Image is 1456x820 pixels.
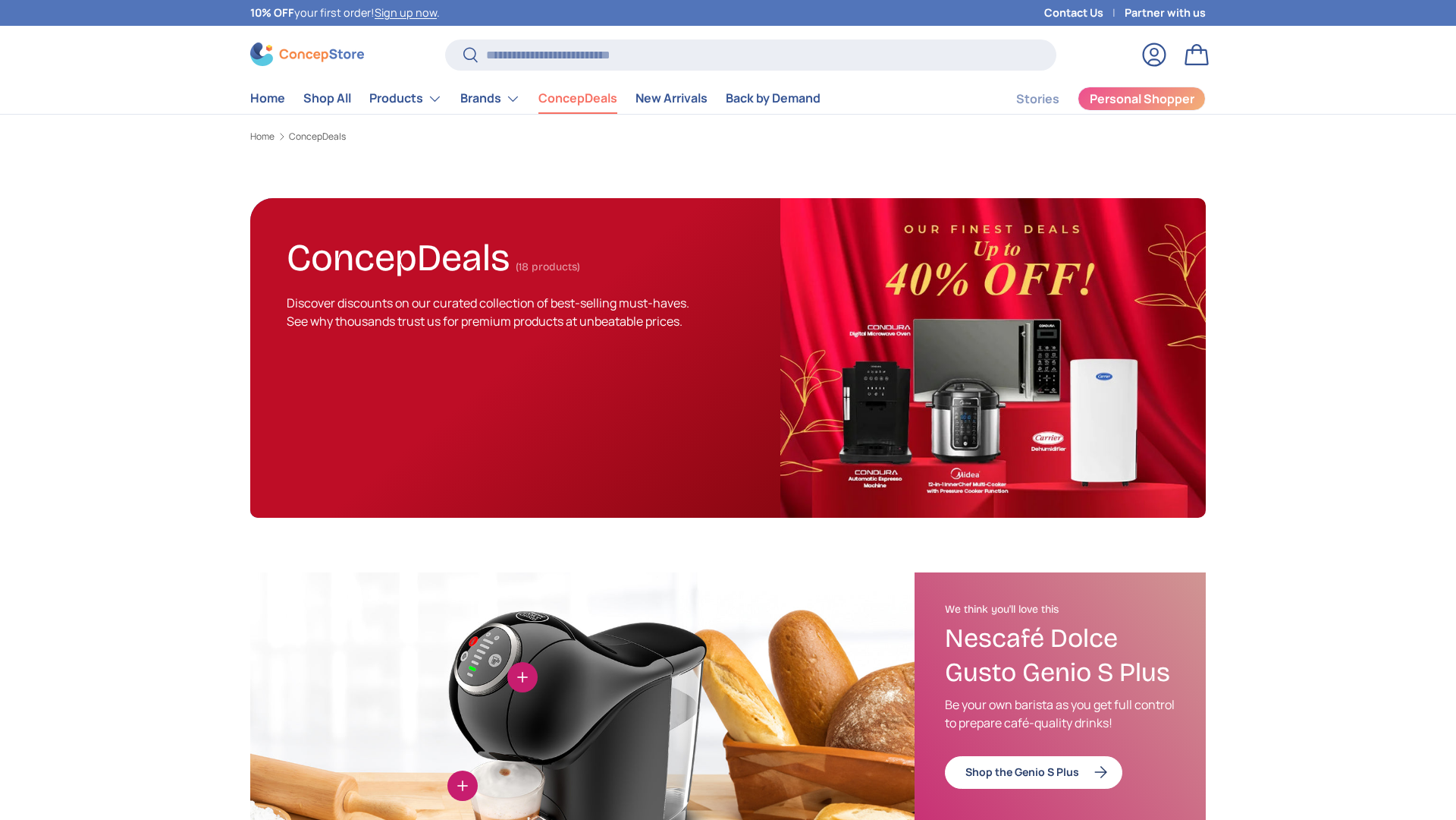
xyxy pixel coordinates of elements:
a: Products [369,84,442,114]
a: Shop the Genio S Plus [945,756,1122,789]
span: (18 products) [516,260,580,273]
span: Personal Shopper [1090,93,1194,105]
p: Be your own barista as you get full control to prepare café-quality drinks! [945,695,1175,732]
nav: Primary [250,84,821,114]
nav: Breadcrumbs [250,130,1206,143]
h1: ConcepDeals [287,229,510,280]
a: Shop All [303,84,351,113]
a: Home [250,132,275,141]
a: ConcepDeals [538,84,617,113]
h2: We think you'll love this [945,603,1175,617]
a: Stories [1016,84,1059,114]
a: New Arrivals [635,84,708,113]
summary: Brands [451,84,529,114]
a: ConcepDeals [289,132,346,141]
a: Sign up now [375,5,437,20]
img: ConcepStore [250,43,364,66]
a: Home [250,84,285,113]
a: Personal Shopper [1078,87,1206,111]
strong: 10% OFF [250,5,294,20]
nav: Secondary [980,84,1206,114]
span: Discover discounts on our curated collection of best-selling must-haves. See why thousands trust ... [287,295,689,330]
h3: Nescafé Dolce Gusto Genio S Plus [945,622,1175,690]
a: Partner with us [1125,5,1206,21]
a: Back by Demand [726,84,821,113]
img: ConcepDeals [780,198,1206,518]
a: Brands [460,84,520,114]
summary: Products [360,84,451,114]
p: your first order! . [250,5,440,21]
a: Contact Us [1044,5,1125,21]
